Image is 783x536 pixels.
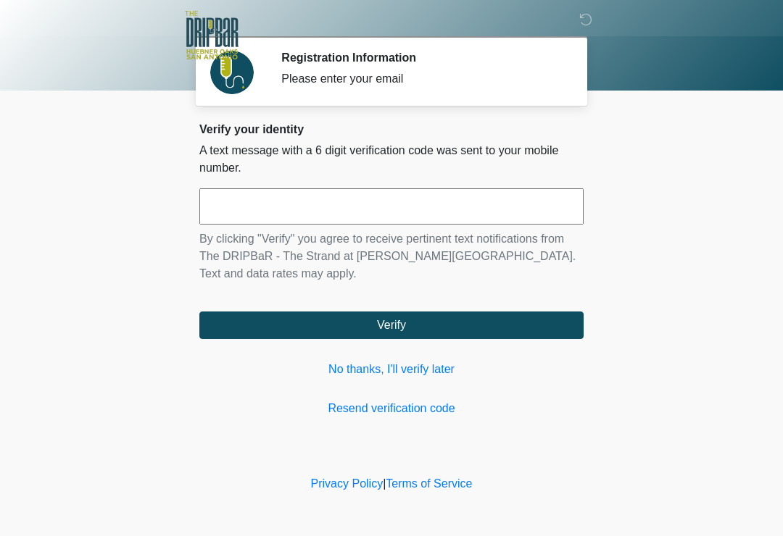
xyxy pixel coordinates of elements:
a: No thanks, I'll verify later [199,361,584,378]
img: The DRIPBaR - The Strand at Huebner Oaks Logo [185,11,239,59]
button: Verify [199,311,584,339]
a: Terms of Service [386,477,472,490]
a: Privacy Policy [311,477,384,490]
p: By clicking "Verify" you agree to receive pertinent text notifications from The DRIPBaR - The Str... [199,230,584,282]
a: Resend verification code [199,400,584,417]
div: Please enter your email [281,70,562,88]
p: A text message with a 6 digit verification code was sent to your mobile number. [199,142,584,177]
img: Agent Avatar [210,51,254,94]
a: | [383,477,386,490]
h2: Verify your identity [199,122,584,136]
